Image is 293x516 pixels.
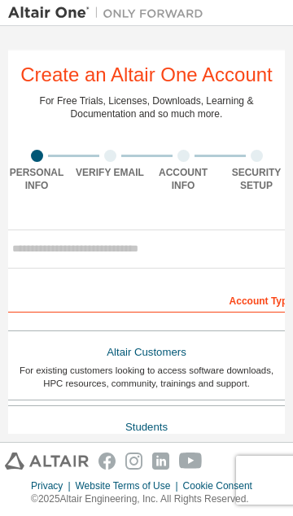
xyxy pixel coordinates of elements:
img: altair_logo.svg [5,453,89,470]
div: Students [11,416,282,439]
div: Create an Altair One Account [20,65,273,85]
div: Website Terms of Use [76,479,183,492]
div: Altair Customers [11,341,282,364]
p: © 2025 Altair Engineering, Inc. All Rights Reserved. [31,492,262,506]
div: Privacy [31,479,75,492]
div: Verify Email [73,166,146,179]
img: facebook.svg [98,453,116,470]
div: For Free Trials, Licenses, Downloads, Learning & Documentation and so much more. [40,94,254,120]
img: Altair One [8,5,212,21]
img: youtube.svg [179,453,203,470]
img: linkedin.svg [152,453,169,470]
div: Cookie Consent [183,479,262,492]
div: For existing customers looking to access software downloads, HPC resources, community, trainings ... [11,364,282,390]
div: Security Setup [220,166,293,192]
img: instagram.svg [125,453,142,470]
div: Account Info [146,166,220,192]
